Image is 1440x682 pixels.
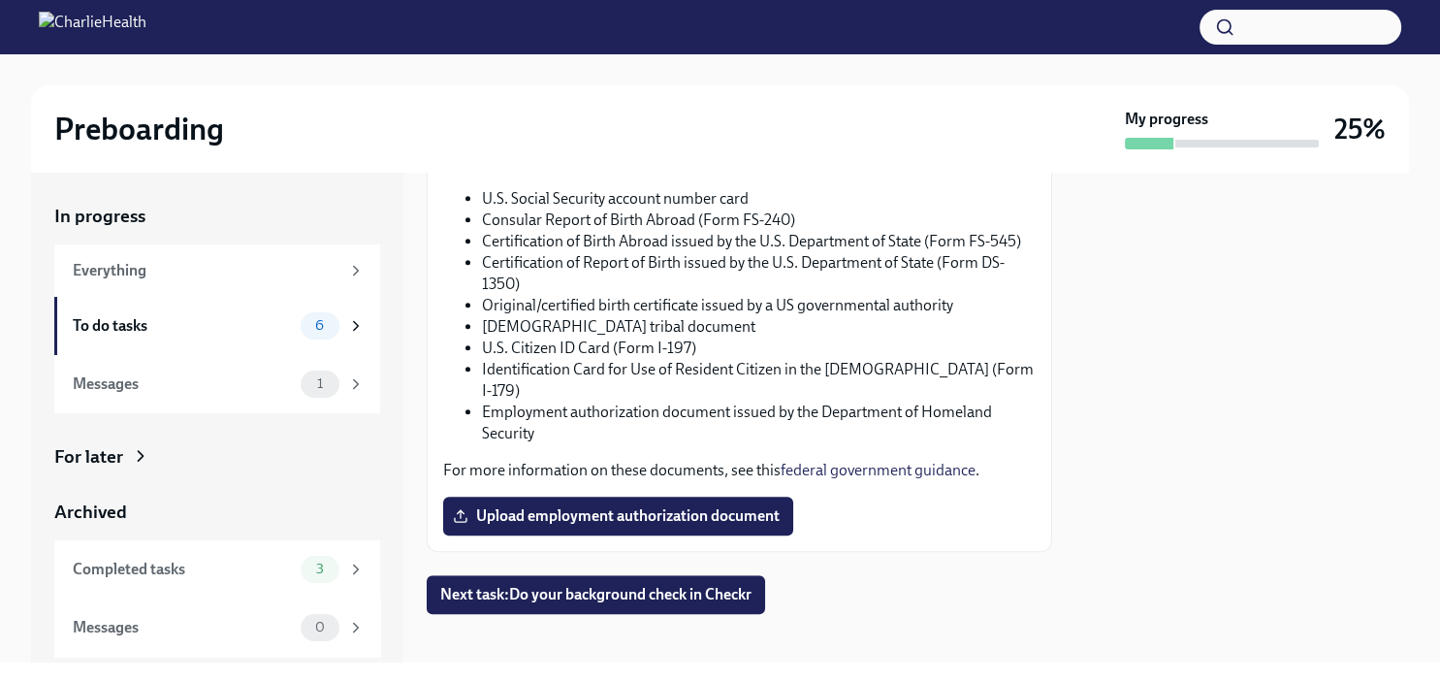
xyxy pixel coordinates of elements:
[54,500,380,525] a: Archived
[73,315,293,337] div: To do tasks
[482,231,1036,252] li: Certification of Birth Abroad issued by the U.S. Department of State (Form FS-545)
[440,585,752,604] span: Next task : Do your background check in Checkr
[305,376,335,391] span: 1
[482,252,1036,295] li: Certification of Report of Birth issued by the U.S. Department of State (Form DS-1350)
[443,497,793,536] label: Upload employment authorization document
[427,575,765,614] button: Next task:Do your background check in Checkr
[304,318,336,333] span: 6
[73,373,293,395] div: Messages
[482,316,1036,338] li: [DEMOGRAPHIC_DATA] tribal document
[482,359,1036,402] li: Identification Card for Use of Resident Citizen in the [DEMOGRAPHIC_DATA] (Form I-179)
[482,210,1036,231] li: Consular Report of Birth Abroad (Form FS-240)
[54,599,380,657] a: Messages0
[482,188,1036,210] li: U.S. Social Security account number card
[54,355,380,413] a: Messages1
[482,295,1036,316] li: Original/certified birth certificate issued by a US governmental authority
[781,461,976,479] a: federal government guidance
[482,338,1036,359] li: U.S. Citizen ID Card (Form I-197)
[304,562,336,576] span: 3
[73,260,339,281] div: Everything
[54,204,380,229] a: In progress
[54,244,380,297] a: Everything
[73,559,293,580] div: Completed tasks
[482,402,1036,444] li: Employment authorization document issued by the Department of Homeland Security
[1125,109,1208,130] strong: My progress
[54,297,380,355] a: To do tasks6
[54,444,380,470] a: For later
[73,617,293,638] div: Messages
[443,460,1036,481] p: For more information on these documents, see this .
[54,540,380,599] a: Completed tasks3
[54,110,224,148] h2: Preboarding
[457,506,780,526] span: Upload employment authorization document
[54,444,123,470] div: For later
[39,12,146,43] img: CharlieHealth
[1334,112,1386,146] h3: 25%
[304,620,336,634] span: 0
